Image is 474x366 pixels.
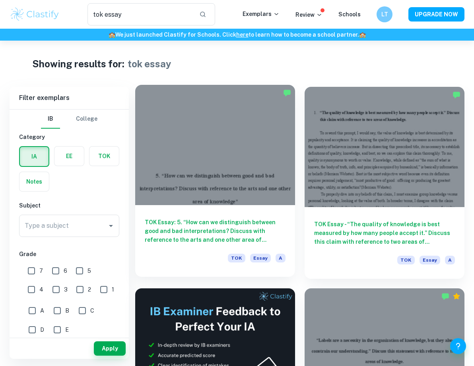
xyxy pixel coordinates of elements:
[445,256,455,264] span: A
[90,306,94,315] span: C
[94,341,126,356] button: Apply
[89,147,119,166] button: TOK
[2,30,472,39] h6: We just launched Clastify for Schools. Click to learn how to become a school partner.
[39,266,43,275] span: 7
[408,7,464,22] button: UPGRADE NOW
[420,256,440,264] span: Essay
[128,57,171,71] h1: tok essay
[112,285,114,294] span: 1
[40,325,44,334] span: D
[19,201,119,210] h6: Subject
[41,110,97,129] div: Filter type choice
[295,10,322,19] p: Review
[377,6,392,22] button: LT
[88,285,91,294] span: 2
[243,10,280,18] p: Exemplars
[65,325,69,334] span: E
[20,147,49,166] button: IA
[359,31,366,38] span: 🏫
[64,285,68,294] span: 3
[87,266,91,275] span: 5
[41,110,60,129] button: IB
[305,87,464,279] a: TOK Essay - “The quality of knowledge is best measured by how many people accept it.” Discuss thi...
[65,306,69,315] span: B
[283,89,291,97] img: Marked
[145,218,286,244] h6: TOK Essay: 5. “How can we distinguish between good and bad interpretations? Discuss with referenc...
[19,172,49,191] button: Notes
[19,133,119,141] h6: Category
[338,11,361,18] a: Schools
[39,285,43,294] span: 4
[314,220,455,246] h6: TOK Essay - “The quality of knowledge is best measured by how many people accept it.” Discuss thi...
[10,87,129,109] h6: Filter exemplars
[453,91,460,99] img: Marked
[380,10,389,19] h6: LT
[40,306,44,315] span: A
[441,292,449,300] img: Marked
[19,250,119,258] h6: Grade
[397,256,415,264] span: TOK
[105,220,117,231] button: Open
[276,254,286,262] span: A
[76,110,97,129] button: College
[250,254,271,262] span: Essay
[10,6,60,22] img: Clastify logo
[135,87,295,279] a: TOK Essay: 5. “How can we distinguish between good and bad interpretations? Discuss with referenc...
[236,31,249,38] a: here
[450,338,466,354] button: Help and Feedback
[64,266,67,275] span: 6
[228,254,245,262] span: TOK
[109,31,115,38] span: 🏫
[87,3,193,25] input: Search for any exemplars...
[32,57,124,71] h1: Showing results for:
[453,292,460,300] div: Premium
[54,147,84,166] button: EE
